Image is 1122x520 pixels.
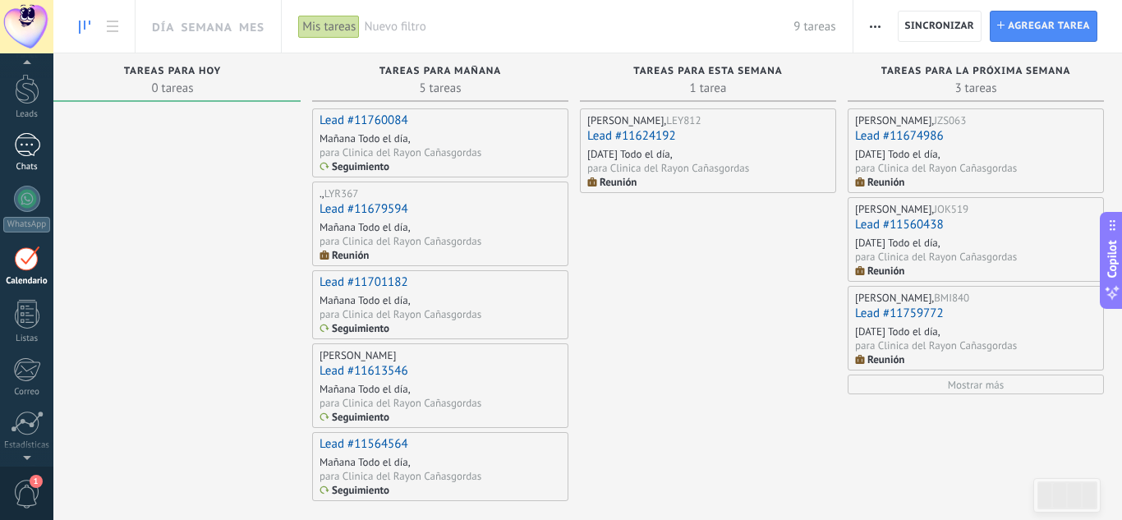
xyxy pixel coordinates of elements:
[931,203,934,216] span: ,
[855,217,944,232] a: Lead #11560438
[3,109,51,120] div: Leads
[320,396,481,410] div: para Clinica del Rayon Cañasgordas
[855,338,1017,352] div: para Clinica del Rayon Cañasgordas
[320,382,411,396] div: Mañana Todo el día,
[931,114,934,127] span: ,
[320,220,411,234] div: Mañana Todo el día,
[600,176,637,189] p: Reunión
[855,324,940,338] div: [DATE] Todo el día,
[320,469,481,483] div: para Clinica del Rayon Cañasgordas
[664,114,666,127] span: ,
[934,202,968,216] div: JOK519
[53,66,292,80] div: Tareas para hoy
[856,66,1096,80] div: Tareas para la próxima semana
[588,80,828,96] span: 1 tarea
[320,80,560,96] span: 5 tareas
[3,440,51,451] div: Estadísticas
[934,113,966,127] div: JZS063
[124,66,222,77] span: Tareas para hoy
[320,293,411,307] div: Mañana Todo el día,
[320,113,408,128] a: Lead #11760084
[587,128,676,144] a: Lead #11624192
[320,145,481,159] div: para Clinica del Rayon Cañasgordas
[666,113,701,127] div: LEY812
[332,322,389,335] p: Seguimiento
[1104,240,1120,278] span: Copilot
[320,131,411,145] div: Mañana Todo el día,
[71,11,99,43] a: To-do line
[867,265,904,278] p: Reunión
[587,147,673,161] div: [DATE] Todo el día,
[3,276,51,287] div: Calendario
[332,249,369,262] p: Reunión
[332,484,389,497] p: Seguimiento
[320,348,396,362] div: [PERSON_NAME]
[855,250,1017,264] div: para Clinica del Rayon Cañasgordas
[931,292,934,305] span: ,
[3,162,51,173] div: Chats
[53,80,292,96] span: 0 tareas
[587,161,749,175] div: para Clinica del Rayon Cañasgordas
[934,291,969,305] div: BMI840
[320,455,411,469] div: Mañana Todo el día,
[320,363,408,379] a: Lead #11613546
[379,66,502,77] span: Tareas para mañana
[855,306,944,321] a: Lead #11759772
[3,334,51,344] div: Listas
[863,11,887,42] button: Más
[320,201,408,217] a: Lead #11679594
[856,80,1096,96] span: 3 tareas
[855,202,931,216] div: [PERSON_NAME]
[364,19,793,35] span: Nuevo filtro
[320,234,481,248] div: para Clinica del Rayon Cañasgordas
[855,128,944,144] a: Lead #11674986
[793,19,835,35] span: 9 tareas
[320,274,408,290] a: Lead #11701182
[1008,12,1090,41] span: Agregar tarea
[587,113,664,127] div: [PERSON_NAME]
[322,187,324,200] span: ,
[332,411,389,424] p: Seguimiento
[948,378,1004,392] span: Mostrar más
[3,217,50,232] div: WhatsApp
[855,113,931,127] div: [PERSON_NAME]
[30,475,43,488] span: 1
[855,147,940,161] div: [DATE] Todo el día,
[320,66,560,80] div: Tareas para mañana
[867,176,904,189] p: Reunión
[990,11,1097,42] button: Agregar tarea
[3,387,51,398] div: Correo
[324,186,359,200] div: ⁠LYR367
[855,291,931,305] div: [PERSON_NAME]
[298,15,360,39] div: Mis tareas
[99,11,126,43] a: To-do list
[855,161,1017,175] div: para Clinica del Rayon Cañasgordas
[320,436,408,452] a: Lead #11564564
[898,11,982,42] button: Sincronizar
[905,21,975,31] span: Sincronizar
[855,236,940,250] div: [DATE] Todo el día,
[320,186,322,200] div: .
[633,66,782,77] span: Tareas para esta semana
[867,353,904,366] p: Reunión
[881,66,1071,77] span: Tareas para la próxima semana
[332,160,389,173] p: Seguimiento
[588,66,828,80] div: Tareas para esta semana
[320,307,481,321] div: para Clinica del Rayon Cañasgordas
